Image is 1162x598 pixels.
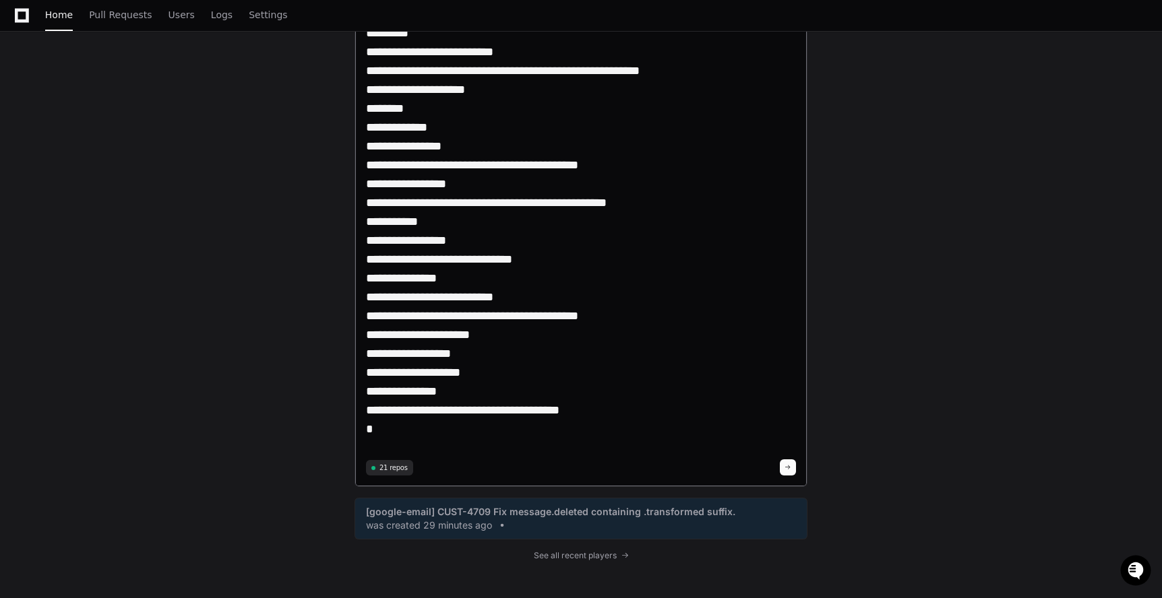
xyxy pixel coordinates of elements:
[13,13,40,40] img: PlayerZero
[95,141,163,152] a: Powered byPylon
[229,104,245,121] button: Start new chat
[169,11,195,19] span: Users
[366,519,492,532] span: was created 29 minutes ago
[13,100,38,125] img: 1736555170064-99ba0984-63c1-480f-8ee9-699278ef63ed
[45,11,73,19] span: Home
[89,11,152,19] span: Pull Requests
[379,463,408,473] span: 21 repos
[534,550,617,561] span: See all recent players
[366,505,735,519] span: [google-email] CUST-4709 Fix message.deleted containing .transformed suffix.
[46,100,221,114] div: Start new chat
[211,11,233,19] span: Logs
[249,11,287,19] span: Settings
[366,505,796,532] a: [google-email] CUST-4709 Fix message.deleted containing .transformed suffix.was created 29 minute...
[46,114,171,125] div: We're available if you need us!
[355,550,807,561] a: See all recent players
[1119,554,1155,590] iframe: Open customer support
[134,141,163,152] span: Pylon
[13,54,245,75] div: Welcome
